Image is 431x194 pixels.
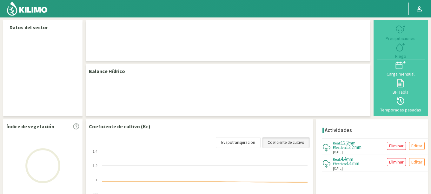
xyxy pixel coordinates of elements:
[341,156,346,162] span: 4.4
[333,161,346,166] span: Efectiva
[341,140,348,146] span: 12.2
[89,123,150,130] p: Coeficiente de cultivo (Kc)
[379,36,423,41] div: Precipitaciones
[377,59,425,77] button: Carga mensual
[333,141,341,145] span: Real:
[96,178,97,182] text: 1
[379,90,423,94] div: BH Tabla
[89,67,125,75] p: Balance Hídrico
[348,140,355,146] span: mm
[325,127,352,133] h4: Actividades
[93,164,97,168] text: 1.2
[387,142,406,150] button: Eliminar
[411,158,422,166] p: Editar
[333,145,346,150] span: Efectiva
[377,23,425,41] button: Precipitaciones
[377,95,425,113] button: Temporadas pasadas
[379,108,423,112] div: Temporadas pasadas
[10,23,76,31] p: Datos del sector
[6,123,54,130] p: Índice de vegetación
[262,137,310,148] a: Coeficiente de cultivo
[346,144,361,150] span: 12.2 mm
[389,142,404,150] p: Eliminar
[409,158,425,166] button: Editar
[6,1,48,16] img: Kilimo
[216,137,261,148] a: Evapotranspiración
[346,160,359,166] span: 4.4 mm
[377,41,425,59] button: Riego
[389,158,404,166] p: Eliminar
[346,156,353,162] span: mm
[379,54,423,58] div: Riego
[333,166,343,171] span: [DATE]
[409,142,425,150] button: Editar
[387,158,406,166] button: Eliminar
[333,150,343,155] span: [DATE]
[93,150,97,153] text: 1.4
[377,77,425,95] button: BH Tabla
[333,157,341,162] span: Real:
[379,72,423,76] div: Carga mensual
[411,142,422,150] p: Editar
